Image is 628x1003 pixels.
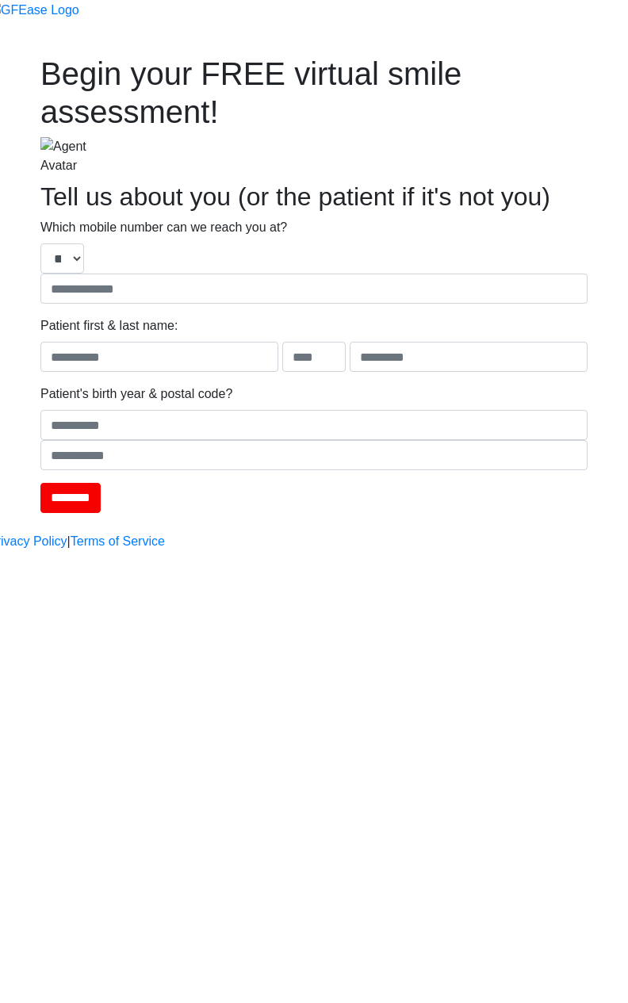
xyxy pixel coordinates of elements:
[40,316,178,335] label: Patient first & last name:
[40,218,287,237] label: Which mobile number can we reach you at?
[71,532,165,551] a: Terms of Service
[40,385,232,404] label: Patient's birth year & postal code?
[40,55,588,131] h1: Begin your FREE virtual smile assessment!
[40,137,112,175] img: Agent Avatar
[67,532,71,551] a: |
[40,182,588,212] h2: Tell us about you (or the patient if it's not you)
